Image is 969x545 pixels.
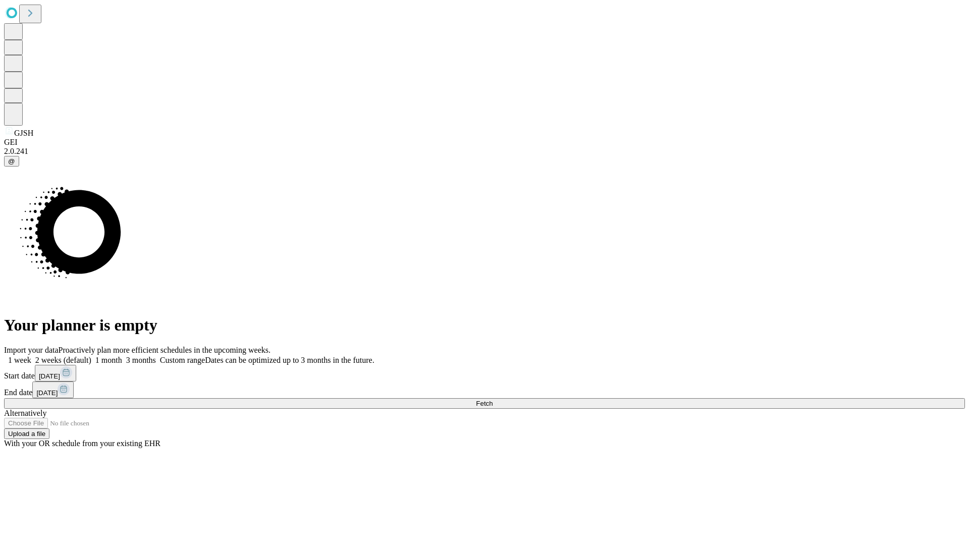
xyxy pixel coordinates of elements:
div: 2.0.241 [4,147,965,156]
span: Fetch [476,400,493,407]
span: [DATE] [39,372,60,380]
span: 1 week [8,356,31,364]
button: Fetch [4,398,965,409]
span: With your OR schedule from your existing EHR [4,439,160,448]
button: @ [4,156,19,167]
span: Import your data [4,346,59,354]
div: Start date [4,365,965,381]
span: @ [8,157,15,165]
span: Alternatively [4,409,46,417]
span: 2 weeks (default) [35,356,91,364]
button: [DATE] [35,365,76,381]
div: End date [4,381,965,398]
span: [DATE] [36,389,58,397]
span: 1 month [95,356,122,364]
button: Upload a file [4,428,49,439]
span: GJSH [14,129,33,137]
span: Dates can be optimized up to 3 months in the future. [205,356,374,364]
span: 3 months [126,356,156,364]
span: Proactively plan more efficient schedules in the upcoming weeks. [59,346,271,354]
h1: Your planner is empty [4,316,965,335]
button: [DATE] [32,381,74,398]
div: GEI [4,138,965,147]
span: Custom range [160,356,205,364]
